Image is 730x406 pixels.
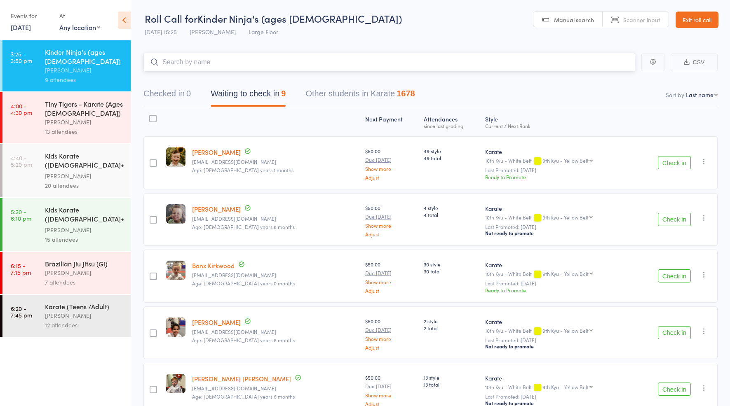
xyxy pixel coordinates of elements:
[11,154,32,168] time: 4:40 - 5:20 pm
[658,213,691,226] button: Check in
[485,224,630,230] small: Last Promoted: [DATE]
[424,123,479,128] div: since last grading
[365,147,417,180] div: $50.00
[192,261,235,270] a: Banx Kirkwood
[362,111,420,133] div: Next Payment
[485,215,630,222] div: 10th Kyu - White Belt
[671,54,718,71] button: CSV
[485,337,630,343] small: Last Promoted: [DATE]
[192,148,241,156] a: [PERSON_NAME]
[424,204,479,211] span: 4 style
[482,111,634,133] div: Style
[485,167,630,173] small: Last Promoted: [DATE]
[59,23,100,32] div: Any location
[365,270,417,276] small: Due [DATE]
[365,345,417,350] a: Adjust
[45,47,124,65] div: Kinder Ninja's (ages [DEMOGRAPHIC_DATA])
[424,261,479,268] span: 30 style
[143,85,191,107] button: Checked in0
[305,85,415,107] button: Other students in Karate1678
[192,385,359,391] small: Kellymarks1982@gmail.com
[542,158,589,163] div: 9th Kyu - Yellow Belt
[542,271,589,276] div: 9th Kyu - Yellow Belt
[365,261,417,293] div: $50.00
[485,261,630,269] div: Karate
[658,269,691,282] button: Check in
[2,40,131,91] a: 3:25 -3:50 pmKinder Ninja's (ages [DEMOGRAPHIC_DATA])[PERSON_NAME]9 attendees
[424,374,479,381] span: 13 style
[11,51,32,64] time: 3:25 - 3:50 pm
[45,268,124,278] div: [PERSON_NAME]
[145,12,197,25] span: Roll Call for
[45,225,124,235] div: [PERSON_NAME]
[2,144,131,197] a: 4:40 -5:20 pmKids Karate ([DEMOGRAPHIC_DATA]+) Beginners[PERSON_NAME]20 attendees
[485,374,630,382] div: Karate
[192,223,295,230] span: Age: [DEMOGRAPHIC_DATA] years 8 months
[186,89,191,98] div: 0
[59,9,100,23] div: At
[485,147,630,156] div: Karate
[365,279,417,285] a: Show more
[11,9,51,23] div: Events for
[192,272,359,278] small: kirraelizabethjones@hotmail.com
[190,28,236,36] span: [PERSON_NAME]
[45,205,124,225] div: Kids Karate ([DEMOGRAPHIC_DATA]+) Intermediate+
[686,91,714,99] div: Last name
[485,280,630,286] small: Last Promoted: [DATE]
[658,383,691,396] button: Check in
[485,230,630,236] div: Not ready to promote
[485,173,630,180] div: Ready to Promote
[166,147,185,167] img: image1717233256.png
[365,317,417,350] div: $50.00
[197,12,402,25] span: Kinder Ninja's (ages [DEMOGRAPHIC_DATA])
[365,336,417,341] a: Show more
[45,278,124,287] div: 7 attendees
[45,302,124,311] div: Karate (Teens /Adult)
[192,336,295,343] span: Age: [DEMOGRAPHIC_DATA] years 8 months
[424,324,479,331] span: 2 total
[658,156,691,169] button: Check in
[365,392,417,398] a: Show more
[45,151,124,171] div: Kids Karate ([DEMOGRAPHIC_DATA]+) Beginners
[365,231,417,237] a: Adjust
[192,159,359,165] small: mandz.austin@gmail.com
[11,208,31,222] time: 5:30 - 6:10 pm
[424,154,479,161] span: 49 total
[192,216,359,222] small: mandz.austin@gmail.com
[192,393,295,400] span: Age: [DEMOGRAPHIC_DATA] years 6 months
[2,198,131,251] a: 5:30 -6:10 pmKids Karate ([DEMOGRAPHIC_DATA]+) Intermediate+[PERSON_NAME]15 attendees
[11,23,31,32] a: [DATE]
[485,287,630,294] div: Ready to Promote
[143,53,635,72] input: Search by name
[2,252,131,294] a: 6:15 -7:15 pmBrazilian Jiu Jitsu (Gi)[PERSON_NAME]7 attendees
[666,91,684,99] label: Sort by
[211,85,286,107] button: Waiting to check in9
[365,223,417,228] a: Show more
[485,158,630,165] div: 10th Kyu - White Belt
[45,171,124,181] div: [PERSON_NAME]
[424,317,479,324] span: 2 style
[485,328,630,335] div: 10th Kyu - White Belt
[192,205,241,213] a: [PERSON_NAME]
[45,117,124,127] div: [PERSON_NAME]
[45,127,124,136] div: 13 attendees
[45,259,124,268] div: Brazilian Jiu Jitsu (Gi)
[192,318,241,327] a: [PERSON_NAME]
[365,157,417,163] small: Due [DATE]
[166,261,185,280] img: image1728879758.png
[365,327,417,333] small: Due [DATE]
[281,89,286,98] div: 9
[424,381,479,388] span: 13 total
[485,123,630,128] div: Current / Next Rank
[485,343,630,350] div: Not ready to promote
[485,204,630,212] div: Karate
[145,28,177,36] span: [DATE] 15:25
[365,166,417,171] a: Show more
[45,99,124,117] div: Tiny Tigers - Karate (Ages [DEMOGRAPHIC_DATA])
[45,181,124,190] div: 20 attendees
[45,235,124,244] div: 15 attendees
[397,89,415,98] div: 1678
[424,268,479,275] span: 30 total
[485,394,630,399] small: Last Promoted: [DATE]
[192,329,359,335] small: Theombars@gmail.com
